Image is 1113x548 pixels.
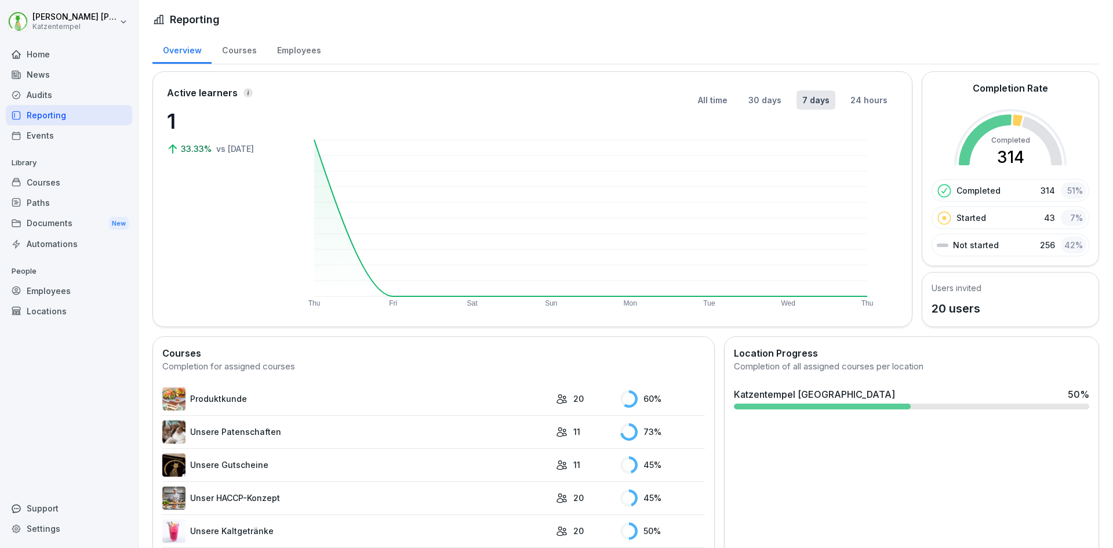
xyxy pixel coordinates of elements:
img: o65mqm5zu8kk6iyyifda1ab1.png [162,520,185,543]
a: Katzentempel [GEOGRAPHIC_DATA]50% [729,383,1094,414]
div: Completion for assigned courses [162,360,705,373]
a: Reporting [6,105,132,125]
text: Sat [467,299,478,307]
button: 30 days [743,90,787,110]
p: Started [956,212,986,224]
a: Paths [6,193,132,213]
a: Courses [212,34,267,64]
a: Automations [6,234,132,254]
a: Unser HACCP-Konzept [162,487,550,510]
a: Courses [6,172,132,193]
p: 1 [167,106,283,137]
p: Completed [956,184,1001,197]
p: Library [6,154,132,172]
a: Audits [6,85,132,105]
div: 51 % [1061,182,1086,199]
p: 11 [573,459,580,471]
p: 11 [573,426,580,438]
a: Unsere Patenschaften [162,420,550,444]
a: Home [6,44,132,64]
div: Documents [6,213,132,234]
a: Unsere Kaltgetränke [162,520,550,543]
a: DocumentsNew [6,213,132,234]
button: 24 hours [845,90,893,110]
div: 42 % [1061,237,1086,253]
div: Katzentempel [GEOGRAPHIC_DATA] [734,387,895,401]
a: Employees [267,34,331,64]
div: New [109,217,129,230]
text: Tue [703,299,715,307]
p: vs [DATE] [216,143,254,155]
a: Overview [152,34,212,64]
p: Not started [953,239,999,251]
p: 33.33% [181,143,214,155]
text: Fri [389,299,397,307]
p: Katzentempel [32,23,117,31]
a: Locations [6,301,132,321]
div: 50 % [1068,387,1089,401]
text: Sun [545,299,557,307]
button: 7 days [796,90,835,110]
text: Wed [781,299,795,307]
p: 314 [1041,184,1055,197]
div: Completion of all assigned courses per location [734,360,1089,373]
a: Unsere Gutscheine [162,453,550,477]
div: 50 % [620,522,705,540]
text: Thu [861,299,874,307]
p: People [6,262,132,281]
text: Thu [308,299,321,307]
h2: Location Progress [734,346,1089,360]
img: ubrm3x2m0ajy8muzg063xjpe.png [162,387,185,411]
div: 60 % [620,390,705,408]
a: Employees [6,281,132,301]
a: News [6,64,132,85]
h1: Reporting [170,12,220,27]
div: 7 % [1061,209,1086,226]
p: [PERSON_NAME] [PERSON_NAME] [PERSON_NAME] [32,12,117,22]
p: 20 [573,525,584,537]
p: 20 users [932,300,981,317]
p: Active learners [167,86,238,100]
img: u8r67eg3of4bsbim5481mdu9.png [162,420,185,444]
p: 20 [573,492,584,504]
div: Support [6,498,132,518]
p: 256 [1040,239,1055,251]
h2: Courses [162,346,705,360]
div: 45 % [620,456,705,474]
h2: Completion Rate [973,81,1048,95]
a: Events [6,125,132,146]
div: 45 % [620,489,705,507]
button: All time [692,90,733,110]
h5: Users invited [932,282,981,294]
img: mlsleav921hxy3akyctmymka.png [162,487,185,510]
p: 43 [1044,212,1055,224]
div: 73 % [620,423,705,441]
a: Settings [6,518,132,539]
img: yesgzfw2q3wqzzb03bjz3j6b.png [162,453,185,477]
text: Mon [623,299,636,307]
a: Produktkunde [162,387,550,411]
p: 20 [573,393,584,405]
